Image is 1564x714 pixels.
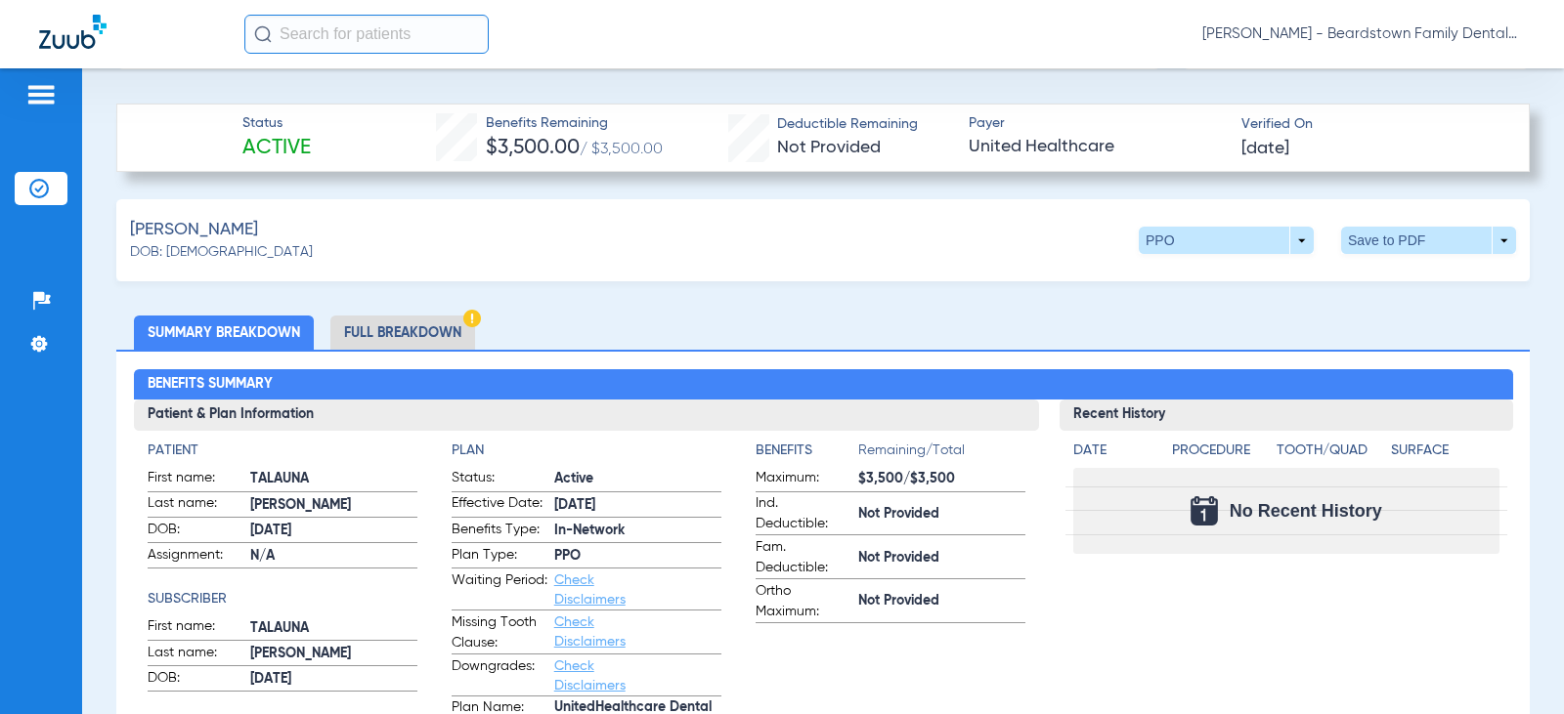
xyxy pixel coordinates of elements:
[148,493,243,517] span: Last name:
[134,315,314,350] li: Summary Breakdown
[1172,441,1270,468] app-breakdown-title: Procedure
[1241,114,1498,135] span: Verified On
[858,548,1025,568] span: Not Provided
[486,113,663,134] span: Benefits Remaining
[242,113,311,134] span: Status
[1230,501,1382,521] span: No Recent History
[39,15,107,49] img: Zuub Logo
[777,114,918,135] span: Deductible Remaining
[463,310,481,327] img: Hazard
[250,495,417,516] span: [PERSON_NAME]
[130,242,313,263] span: DOB: [DEMOGRAPHIC_DATA]
[148,668,243,692] span: DOB:
[148,589,417,609] h4: Subscriber
[330,315,475,350] li: Full Breakdown
[554,573,626,607] a: Check Disclaimers
[858,469,1025,489] span: $3,500/$3,500
[148,468,243,491] span: First name:
[148,441,417,461] h4: Patient
[452,493,547,517] span: Effective Date:
[25,83,57,106] img: hamburger-icon
[242,135,311,162] span: Active
[148,616,243,640] span: First name:
[250,669,417,690] span: [DATE]
[1277,441,1384,461] h4: Tooth/Quad
[858,591,1025,611] span: Not Provided
[148,643,243,666] span: Last name:
[580,142,663,157] span: / $3,500.00
[130,218,258,242] span: [PERSON_NAME]
[452,520,547,543] span: Benefits Type:
[148,545,243,568] span: Assignment:
[1277,441,1384,468] app-breakdown-title: Tooth/Quad
[554,546,721,567] span: PPO
[1391,441,1499,461] h4: Surface
[756,441,858,468] app-breakdown-title: Benefits
[756,493,851,534] span: Ind. Deductible:
[969,113,1225,134] span: Payer
[1172,441,1270,461] h4: Procedure
[554,659,626,693] a: Check Disclaimers
[452,612,547,653] span: Missing Tooth Clause:
[756,581,851,622] span: Ortho Maximum:
[1139,227,1314,254] button: PPO
[486,138,580,158] span: $3,500.00
[148,520,243,543] span: DOB:
[1073,441,1155,468] app-breakdown-title: Date
[250,546,417,567] span: N/A
[1241,137,1289,161] span: [DATE]
[452,468,547,491] span: Status:
[777,139,881,156] span: Not Provided
[1191,496,1218,525] img: Calendar
[1341,227,1516,254] button: Save to PDF
[554,469,721,489] span: Active
[134,369,1513,400] h2: Benefits Summary
[1060,399,1512,431] h3: Recent History
[1073,441,1155,461] h4: Date
[250,521,417,541] span: [DATE]
[452,570,547,609] span: Waiting Period:
[1202,24,1525,44] span: [PERSON_NAME] - Beardstown Family Dental
[254,25,272,43] img: Search Icon
[452,656,547,695] span: Downgrades:
[969,135,1225,159] span: United Healthcare
[250,644,417,664] span: [PERSON_NAME]
[756,441,858,461] h4: Benefits
[554,615,626,649] a: Check Disclaimers
[554,521,721,541] span: In-Network
[756,537,851,578] span: Fam. Deductible:
[134,399,1040,431] h3: Patient & Plan Information
[452,545,547,568] span: Plan Type:
[244,15,489,54] input: Search for patients
[858,441,1025,468] span: Remaining/Total
[858,504,1025,525] span: Not Provided
[554,495,721,516] span: [DATE]
[250,618,417,639] span: TALAUNA
[452,441,721,461] h4: Plan
[250,469,417,489] span: TALAUNA
[756,468,851,491] span: Maximum:
[1391,441,1499,468] app-breakdown-title: Surface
